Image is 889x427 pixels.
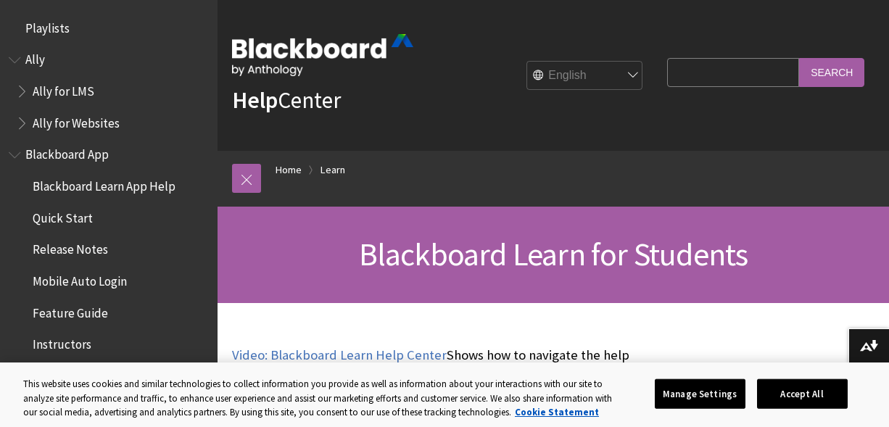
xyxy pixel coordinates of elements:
a: HelpCenter [232,86,341,115]
span: Playlists [25,16,70,36]
p: Shows how to navigate the help center page, how to search for content and how to differentiate be... [232,346,660,403]
span: Instructors [33,333,91,352]
span: Feature Guide [33,301,108,320]
span: Ally [25,48,45,67]
span: Blackboard App [25,143,109,162]
nav: Book outline for Anthology Ally Help [9,48,209,136]
a: Learn [321,161,345,179]
span: Mobile Auto Login [33,269,127,289]
button: Accept All [757,378,848,409]
a: Video: Blackboard Learn Help Center [232,347,447,364]
nav: Book outline for Playlists [9,16,209,41]
span: Quick Start [33,206,93,225]
span: Ally for LMS [33,79,94,99]
span: Release Notes [33,238,108,257]
button: Manage Settings [655,378,745,409]
a: More information about your privacy, opens in a new tab [515,406,599,418]
img: Blackboard by Anthology [232,34,413,76]
input: Search [799,58,864,86]
strong: Help [232,86,278,115]
div: This website uses cookies and similar technologies to collect information you provide as well as ... [23,377,622,420]
span: Blackboard Learn App Help [33,174,175,194]
a: Home [276,161,302,179]
select: Site Language Selector [527,62,643,91]
span: Blackboard Learn for Students [359,234,748,274]
span: Ally for Websites [33,111,120,130]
